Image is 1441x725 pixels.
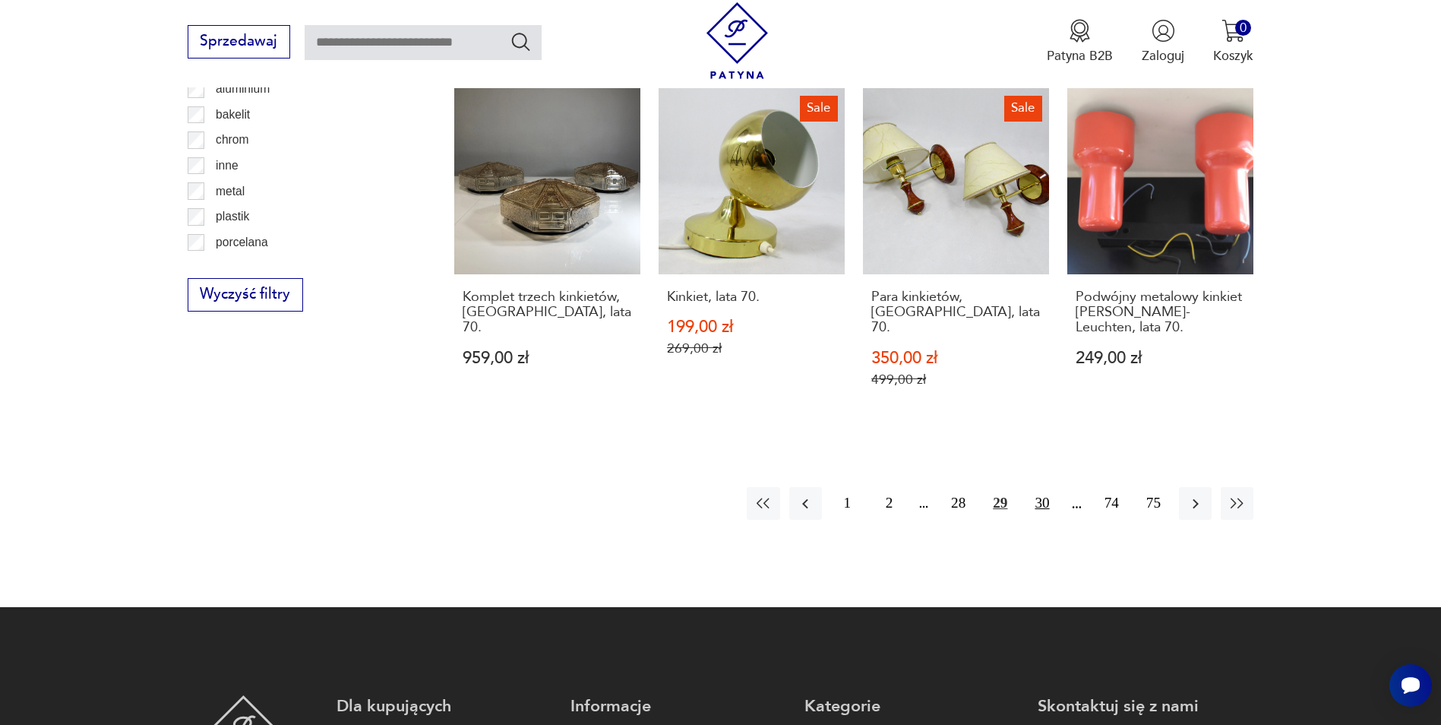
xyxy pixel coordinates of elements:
[871,290,1041,336] h3: Para kinkietów, [GEOGRAPHIC_DATA], lata 70.
[188,36,290,49] a: Sprzedawaj
[510,30,532,52] button: Szukaj
[1389,664,1432,707] iframe: Smartsupp widget button
[1235,20,1251,36] div: 0
[570,695,786,717] p: Informacje
[1152,19,1175,43] img: Ikonka użytkownika
[984,487,1016,520] button: 29
[216,182,245,201] p: metal
[216,79,270,99] p: aluminium
[463,350,632,366] p: 959,00 zł
[871,350,1041,366] p: 350,00 zł
[188,278,303,312] button: Wyczyść filtry
[667,319,836,335] p: 199,00 zł
[1142,19,1184,65] button: Zaloguj
[1047,19,1113,65] a: Ikona medaluPatyna B2B
[831,487,864,520] button: 1
[1076,290,1245,336] h3: Podwójny metalowy kinkiet [PERSON_NAME]-Leuchten, lata 70.
[667,340,836,356] p: 269,00 zł
[188,25,290,59] button: Sprzedawaj
[667,290,836,305] h3: Kinkiet, lata 70.
[873,487,905,520] button: 2
[1068,19,1092,43] img: Ikona medalu
[699,2,776,79] img: Patyna - sklep z meblami i dekoracjami vintage
[1095,487,1128,520] button: 74
[454,88,640,423] a: Komplet trzech kinkietów, Niemcy, lata 70.Komplet trzech kinkietów, [GEOGRAPHIC_DATA], lata 70.95...
[216,258,254,277] p: porcelit
[1067,88,1253,423] a: Podwójny metalowy kinkiet Hoffmeister-Leuchten, lata 70.Podwójny metalowy kinkiet [PERSON_NAME]-L...
[1076,350,1245,366] p: 249,00 zł
[863,88,1049,423] a: SalePara kinkietów, Niemcy, lata 70.Para kinkietów, [GEOGRAPHIC_DATA], lata 70.350,00 zł499,00 zł
[216,105,250,125] p: bakelit
[871,372,1041,388] p: 499,00 zł
[804,695,1020,717] p: Kategorie
[659,88,845,423] a: SaleKinkiet, lata 70.Kinkiet, lata 70.199,00 zł269,00 zł
[1221,19,1245,43] img: Ikona koszyka
[1137,487,1170,520] button: 75
[942,487,975,520] button: 28
[216,233,268,252] p: porcelana
[1025,487,1058,520] button: 30
[216,130,248,150] p: chrom
[1142,47,1184,65] p: Zaloguj
[1047,19,1113,65] button: Patyna B2B
[216,156,238,176] p: inne
[1047,47,1113,65] p: Patyna B2B
[337,695,552,717] p: Dla kupujących
[463,290,632,336] h3: Komplet trzech kinkietów, [GEOGRAPHIC_DATA], lata 70.
[1213,19,1253,65] button: 0Koszyk
[1038,695,1253,717] p: Skontaktuj się z nami
[216,207,249,226] p: plastik
[1213,47,1253,65] p: Koszyk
